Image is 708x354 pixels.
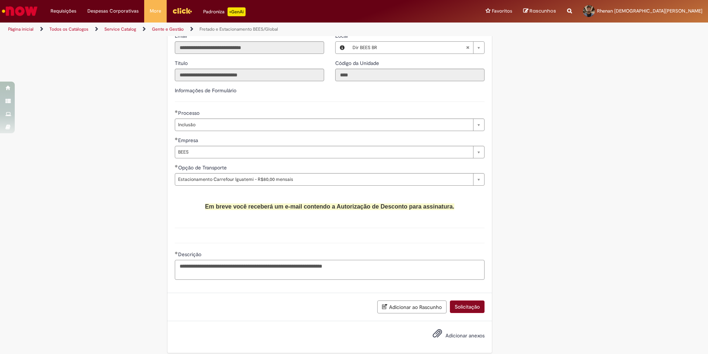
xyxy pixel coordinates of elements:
span: Estacionamento Carrefour Iguatemi - R$80,00 mensais [178,173,469,185]
span: Somente leitura - Título [175,60,189,66]
span: Favoritos [492,7,512,15]
span: Rhenan [DEMOGRAPHIC_DATA][PERSON_NAME] [597,8,702,14]
span: Somente leitura - Código da Unidade [335,60,381,66]
label: Somente leitura - Email [175,32,188,39]
span: Processo [178,110,201,116]
span: BEES [178,146,469,158]
p: +GenAi [228,7,246,16]
span: Obrigatório Preenchido [175,165,178,168]
label: Somente leitura - Título [175,59,189,67]
span: Obrigatório Preenchido [175,110,178,113]
a: Gente e Gestão [152,26,184,32]
abbr: Limpar campo Local [462,42,473,54]
textarea: Descrição [175,260,485,280]
input: Email [175,41,324,54]
span: Descrição [178,251,203,258]
button: Solicitação [450,300,485,313]
button: Adicionar anexos [431,327,444,344]
span: Rascunhos [530,7,556,14]
a: Fretado e Estacionamento BEES/Global [199,26,278,32]
input: Código da Unidade [335,69,485,81]
a: Página inicial [8,26,34,32]
span: Em breve você receberá um e-mail contendo a Autorização de Desconto para assinatura. [205,203,454,210]
span: Inclusão [178,119,469,131]
a: Service Catalog [104,26,136,32]
span: Local [335,32,349,39]
button: Local, Visualizar este registro Dir BEES BR [336,42,349,54]
span: Dir BEES BR [353,42,466,54]
span: Despesas Corporativas [87,7,139,15]
button: Adicionar ao Rascunho [377,300,447,313]
span: Requisições [51,7,76,15]
img: click_logo_yellow_360x200.png [172,5,192,16]
span: Empresa [178,137,199,144]
a: Dir BEES BRLimpar campo Local [349,42,484,54]
a: Todos os Catálogos [49,26,88,32]
div: Padroniza [203,7,246,16]
ul: Trilhas de página [6,23,466,36]
span: Obrigatório Preenchido [175,251,178,254]
label: Informações de Formulário [175,87,236,94]
a: Rascunhos [523,8,556,15]
img: ServiceNow [1,4,39,18]
span: More [150,7,161,15]
span: Adicionar anexos [445,332,485,339]
span: Obrigatório Preenchido [175,137,178,140]
label: Somente leitura - Código da Unidade [335,59,381,67]
input: Título [175,69,324,81]
span: Opção de Transporte [178,164,228,171]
